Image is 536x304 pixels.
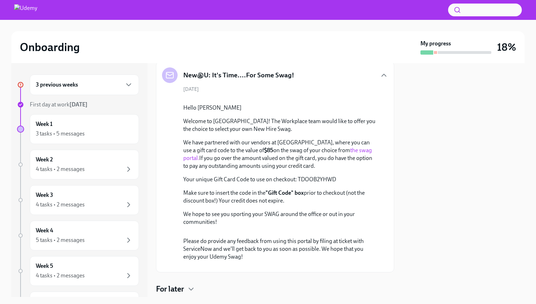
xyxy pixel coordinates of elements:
[183,189,377,205] p: Make sure to insert the code in the prior to checkout (not the discount box!) Your credit does no...
[17,150,139,179] a: Week 24 tasks • 2 messages
[36,191,53,199] h6: Week 3
[36,130,85,138] div: 3 tasks • 5 messages
[183,71,294,80] h5: New@U: It's Time....For Some Swag!
[183,86,199,93] span: [DATE]
[36,165,85,173] div: 4 tasks • 2 messages
[36,201,85,209] div: 4 tasks • 2 messages
[17,114,139,144] a: Week 13 tasks • 5 messages
[420,40,451,48] strong: My progress
[20,40,80,54] h2: Onboarding
[30,74,139,95] div: 3 previous weeks
[69,101,88,108] strong: [DATE]
[36,120,52,128] h6: Week 1
[36,262,53,270] h6: Week 5
[36,156,53,164] h6: Week 2
[36,236,85,244] div: 5 tasks • 2 messages
[183,176,377,183] p: Your unique Gift Card Code to use on checkout: TDOOB2YHWD
[183,210,377,226] p: We hope to see you sporting your SWAG around the office or out in your communities!
[183,237,377,261] p: Please do provide any feedback from using this portal by filing at ticket with ServiceNow and we'...
[36,227,53,234] h6: Week 4
[264,147,273,154] strong: $85
[183,104,377,112] p: Hello [PERSON_NAME]
[497,41,516,54] h3: 18%
[17,256,139,286] a: Week 54 tasks • 2 messages
[17,221,139,250] a: Week 45 tasks • 2 messages
[36,81,78,89] h6: 3 previous weeks
[266,189,304,196] strong: "Gift Code" box
[156,284,184,294] h4: For later
[17,185,139,215] a: Week 34 tasks • 2 messages
[36,272,85,280] div: 4 tasks • 2 messages
[17,101,139,109] a: First day at work[DATE]
[183,139,377,170] p: We have partnered with our vendors at [GEOGRAPHIC_DATA], where you can use a gift card code to th...
[30,101,88,108] span: First day at work
[183,117,377,133] p: Welcome to [GEOGRAPHIC_DATA]! The Workplace team would like to offer you the choice to select you...
[14,4,37,16] img: Udemy
[156,284,394,294] div: For later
